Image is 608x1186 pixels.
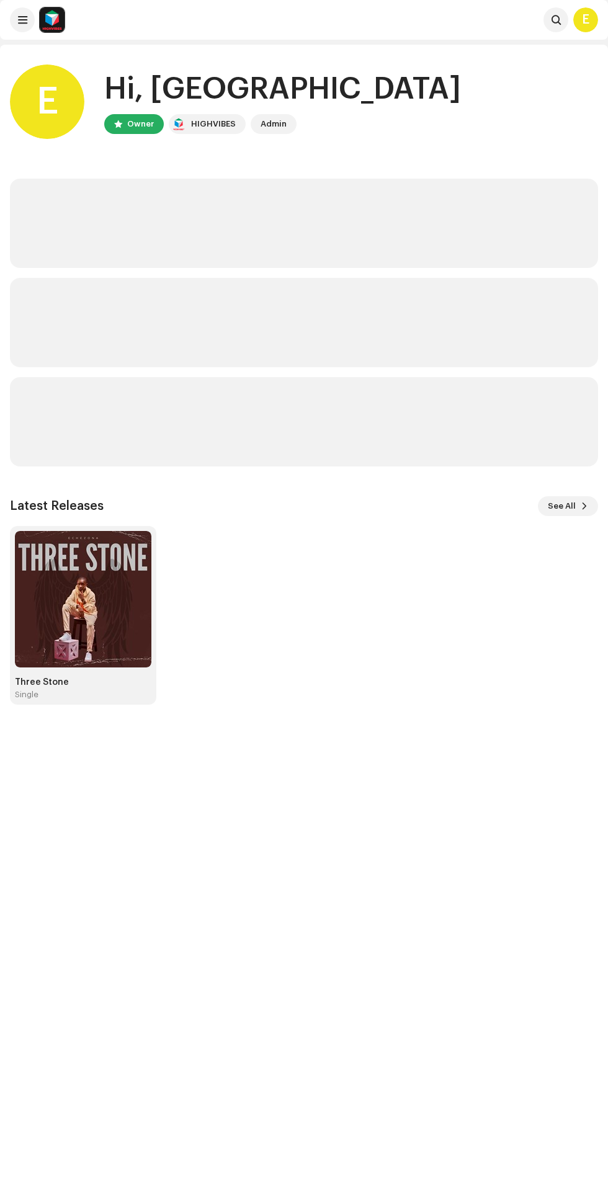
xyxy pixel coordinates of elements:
div: Single [15,690,38,700]
div: Hi, [GEOGRAPHIC_DATA] [104,69,461,109]
div: E [10,65,84,139]
div: HIGHVIBES [191,117,236,132]
div: Admin [261,117,287,132]
img: feab3aad-9b62-475c-8caf-26f15a9573ee [40,7,65,32]
div: Owner [127,117,154,132]
h3: Latest Releases [10,496,104,516]
span: See All [548,494,576,519]
img: feab3aad-9b62-475c-8caf-26f15a9573ee [171,117,186,132]
div: E [573,7,598,32]
button: See All [538,496,598,516]
div: Three Stone [15,677,151,687]
img: 7a4b3c06-8d16-4729-94eb-2298d49afd88 [15,531,151,667]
